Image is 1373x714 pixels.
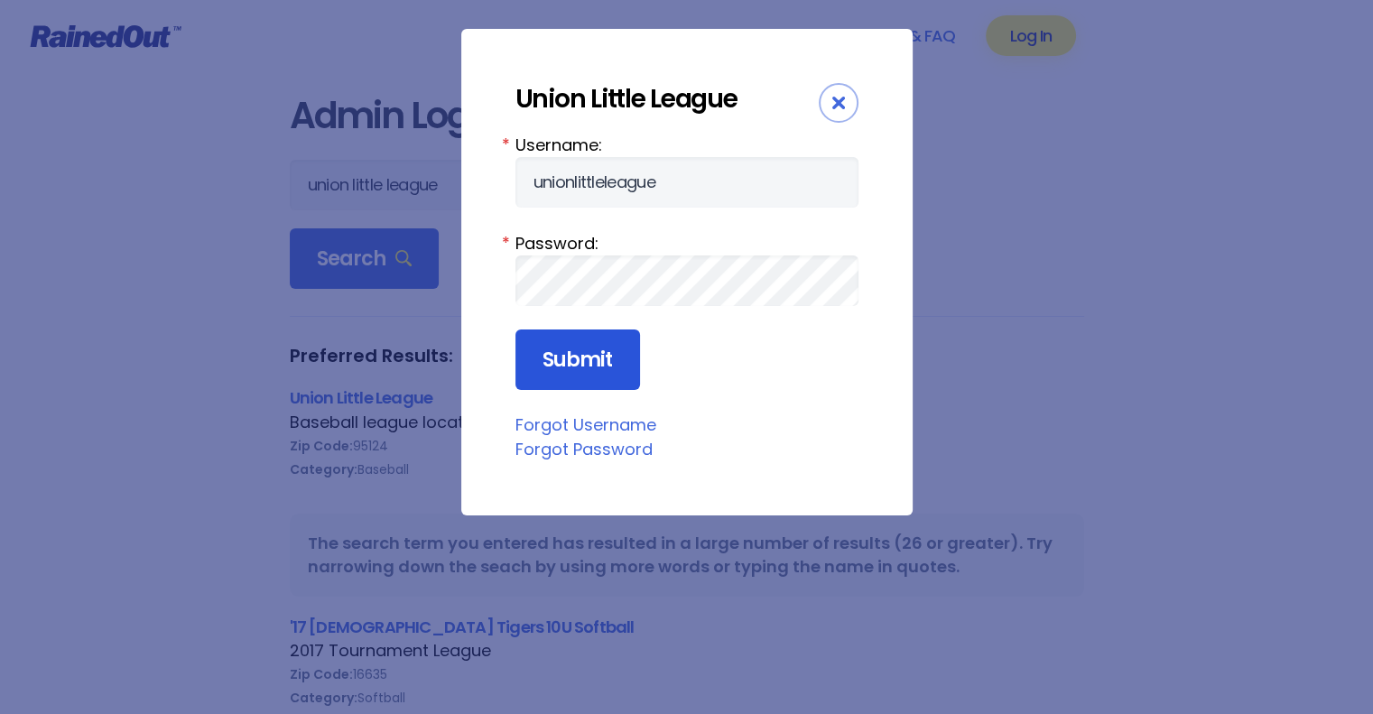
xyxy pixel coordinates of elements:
a: Forgot Username [515,413,656,436]
div: Union Little League [515,83,819,115]
div: Close [819,83,858,123]
label: Password: [515,231,858,255]
a: Forgot Password [515,438,653,460]
label: Username: [515,133,858,157]
input: Submit [515,329,640,391]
